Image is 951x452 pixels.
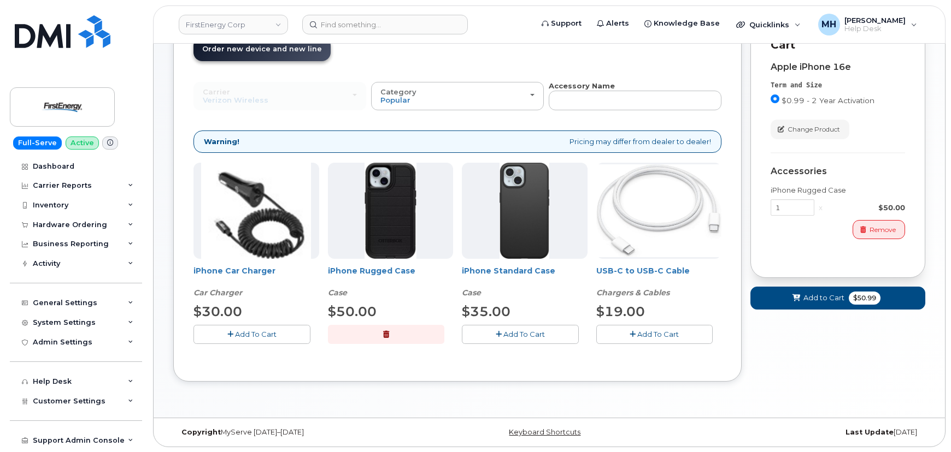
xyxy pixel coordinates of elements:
div: Quicklinks [729,14,808,35]
div: $50.00 [827,203,905,213]
div: iPhone Rugged Case [771,185,905,195]
input: Find something... [302,15,468,34]
span: Category [380,87,416,96]
a: Keyboard Shortcuts [509,428,580,436]
span: Remove [870,225,896,235]
span: $30.00 [193,304,242,319]
div: iPhone Car Charger [193,265,319,298]
iframe: Messenger Launcher [903,405,943,444]
span: Knowledge Base [654,18,720,29]
span: Popular [380,96,410,104]
input: $0.99 - 2 Year Activation [771,94,779,103]
button: Add To Cart [193,325,310,344]
span: $50.00 [328,304,377,319]
div: Term and Size [771,81,905,90]
img: Defender.jpg [365,163,416,259]
a: Alerts [589,13,637,34]
div: iPhone Standard Case [462,265,588,298]
div: x [814,203,827,213]
strong: Warning! [204,136,239,147]
em: Chargers & Cables [596,288,670,298]
span: Add To Cart [503,330,545,338]
em: Case [462,288,481,298]
a: FirstEnergy Corp [179,15,288,34]
a: USB-C to USB-C Cable [596,266,690,276]
span: $35.00 [462,304,510,319]
strong: Last Update [846,428,894,436]
span: Add to Cart [803,293,844,303]
div: USB-C to USB-C Cable [596,265,722,298]
img: Symmetry.jpg [500,163,549,259]
a: iPhone Standard Case [462,266,555,276]
div: Apple iPhone 16e [771,62,905,72]
a: iPhone Rugged Case [328,266,415,276]
span: Alerts [606,18,629,29]
img: USB-C.jpg [596,164,722,258]
div: Pricing may differ from dealer to dealer! [193,130,721,153]
button: Add To Cart [596,325,713,344]
span: $0.99 - 2 Year Activation [782,96,874,105]
span: Order new device and new line [202,45,322,53]
div: Melissa Hoye [811,14,925,35]
a: Knowledge Base [637,13,727,34]
a: iPhone Car Charger [193,266,275,276]
div: Accessories [771,166,905,176]
span: Add To Cart [235,330,277,338]
div: iPhone Rugged Case [328,265,454,298]
span: [PERSON_NAME] [844,16,906,25]
span: Add To Cart [637,330,679,338]
em: Case [328,288,347,298]
strong: Copyright [181,428,221,436]
span: Support [551,18,582,29]
span: Help Desk [844,25,906,33]
div: MyServe [DATE]–[DATE] [173,428,424,437]
a: Support [534,13,589,34]
div: [DATE] [674,428,925,437]
button: Add To Cart [462,325,579,344]
span: $50.99 [849,292,880,305]
p: Cart [771,37,905,53]
span: $19.00 [596,304,645,319]
button: Category Popular [371,82,544,110]
img: iphonesecg.jpg [201,163,311,259]
span: MH [821,18,836,31]
button: Remove [853,220,905,239]
button: Change Product [771,120,849,139]
span: Quicklinks [749,20,789,29]
em: Car Charger [193,288,242,298]
button: Add to Cart $50.99 [750,287,925,309]
span: Change Product [788,124,840,134]
strong: Accessory Name [549,81,615,90]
